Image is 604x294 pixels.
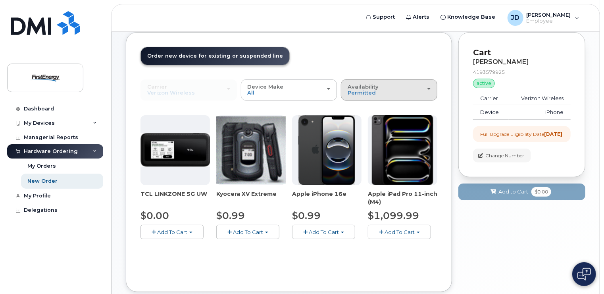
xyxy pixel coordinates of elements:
span: Knowledge Base [448,13,496,21]
span: Support [373,13,395,21]
div: 4193579925 [473,69,571,75]
span: Add To Cart [233,229,263,235]
div: Apple iPad Pro 11-inch (M4) [368,190,437,206]
span: Add to Cart [498,188,528,195]
div: Full Upgrade Eligibility Date [480,131,562,137]
img: ipad_pro_11_m4.png [372,115,433,185]
td: iPhone [509,105,571,120]
span: [PERSON_NAME] [527,12,571,18]
img: Open chat [577,268,591,280]
img: xvextreme.gif [216,116,286,184]
button: Add To Cart [368,225,431,239]
button: Add to Cart $0.00 [458,184,585,200]
button: Add To Cart [216,225,279,239]
span: Add To Cart [385,229,415,235]
td: Carrier [473,91,509,106]
button: Device Make All [241,79,337,100]
span: Device Make [248,83,284,90]
span: Availability [348,83,379,90]
span: All [248,89,255,96]
span: JD [511,13,520,23]
div: [PERSON_NAME] [473,58,571,66]
span: $0.99 [216,210,245,221]
span: $0.00 [531,187,551,197]
span: Add To Cart [309,229,339,235]
span: Order new device for existing or suspended line [147,53,283,59]
button: Add To Cart [292,225,355,239]
button: Availability Permitted [341,79,437,100]
span: Employee [527,18,571,24]
img: iphone16e.png [298,115,356,185]
button: Add To Cart [140,225,204,239]
span: $1,099.99 [368,210,419,221]
button: Change Number [473,149,531,162]
img: linkzone5g.png [140,133,210,167]
a: Support [361,9,401,25]
div: Jacobs, Daniel S [502,10,585,26]
a: Alerts [401,9,435,25]
span: Permitted [348,89,376,96]
span: $0.00 [140,210,169,221]
div: Kyocera XV Extreme [216,190,286,206]
td: Device [473,105,509,120]
span: Alerts [413,13,430,21]
div: Apple iPhone 16e [292,190,362,206]
div: TCL LINKZONE 5G UW [140,190,210,206]
a: Knowledge Base [435,9,501,25]
span: Add To Cart [157,229,187,235]
span: Change Number [485,152,524,159]
p: Cart [473,47,571,58]
td: Verizon Wireless [509,91,571,106]
strong: [DATE] [544,131,562,137]
div: active [473,79,495,88]
span: $0.99 [292,210,321,221]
